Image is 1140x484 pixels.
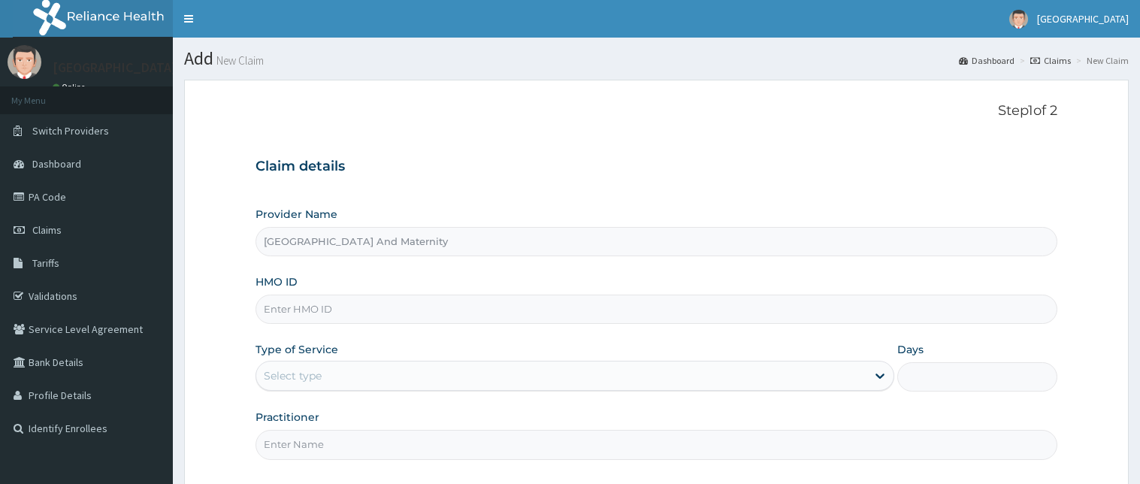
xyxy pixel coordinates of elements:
[256,159,1057,175] h3: Claim details
[959,54,1015,67] a: Dashboard
[213,55,264,66] small: New Claim
[256,274,298,289] label: HMO ID
[1009,10,1028,29] img: User Image
[8,45,41,79] img: User Image
[256,103,1057,119] p: Step 1 of 2
[32,256,59,270] span: Tariffs
[1030,54,1071,67] a: Claims
[53,82,89,92] a: Online
[897,342,924,357] label: Days
[53,61,177,74] p: [GEOGRAPHIC_DATA]
[256,410,319,425] label: Practitioner
[32,157,81,171] span: Dashboard
[256,430,1057,459] input: Enter Name
[32,124,109,138] span: Switch Providers
[256,342,338,357] label: Type of Service
[32,223,62,237] span: Claims
[1037,12,1129,26] span: [GEOGRAPHIC_DATA]
[256,207,337,222] label: Provider Name
[184,49,1129,68] h1: Add
[256,295,1057,324] input: Enter HMO ID
[1072,54,1129,67] li: New Claim
[264,368,322,383] div: Select type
